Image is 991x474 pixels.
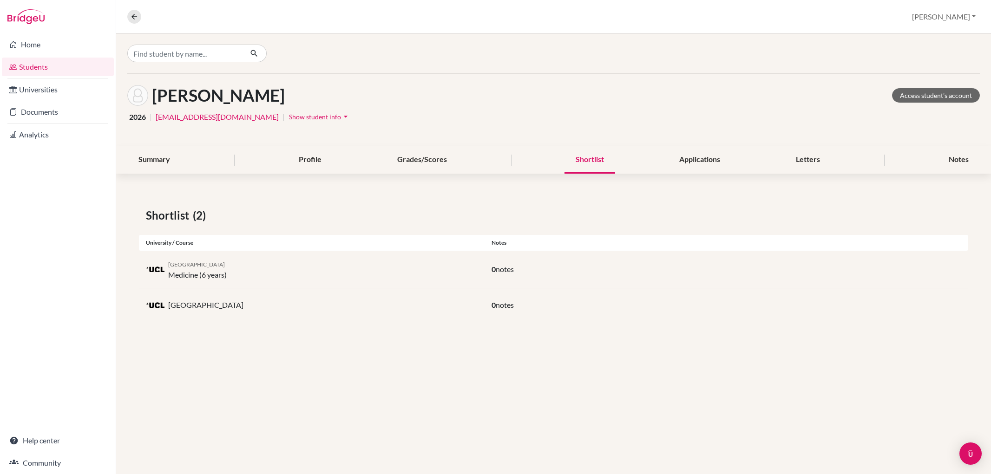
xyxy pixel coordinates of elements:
span: notes [496,300,514,309]
div: Applications [668,146,731,174]
span: [GEOGRAPHIC_DATA] [168,261,225,268]
span: notes [496,265,514,273]
span: 0 [492,265,496,273]
span: (2) [193,207,210,224]
div: University / Course [139,239,485,247]
input: Find student by name... [127,45,243,62]
i: arrow_drop_down [341,112,350,121]
img: gb_u80_k_0s28jx.png [146,302,164,307]
a: Students [2,58,114,76]
span: 2026 [129,111,146,123]
img: gb_u80_k_0s28jx.png [146,266,164,272]
span: | [150,111,152,123]
span: Shortlist [146,207,193,224]
a: Home [2,35,114,54]
div: Open Intercom Messenger [959,442,982,465]
a: Community [2,454,114,472]
div: Shortlist [564,146,615,174]
div: Summary [127,146,181,174]
p: [GEOGRAPHIC_DATA] [168,299,243,311]
a: [EMAIL_ADDRESS][DOMAIN_NAME] [156,111,279,123]
span: 0 [492,300,496,309]
div: Medicine (6 years) [168,258,227,280]
div: Notes [485,239,968,247]
h1: [PERSON_NAME] [152,85,285,105]
div: Profile [288,146,333,174]
div: Grades/Scores [386,146,458,174]
a: Help center [2,431,114,450]
a: Documents [2,103,114,121]
a: Analytics [2,125,114,144]
div: Notes [938,146,980,174]
button: [PERSON_NAME] [908,8,980,26]
a: Universities [2,80,114,99]
button: Show student infoarrow_drop_down [289,110,351,124]
div: Letters [785,146,831,174]
img: Bridge-U [7,9,45,24]
span: | [282,111,285,123]
img: Willow Miles's avatar [127,85,148,106]
span: Show student info [289,113,341,121]
a: Access student's account [892,88,980,103]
